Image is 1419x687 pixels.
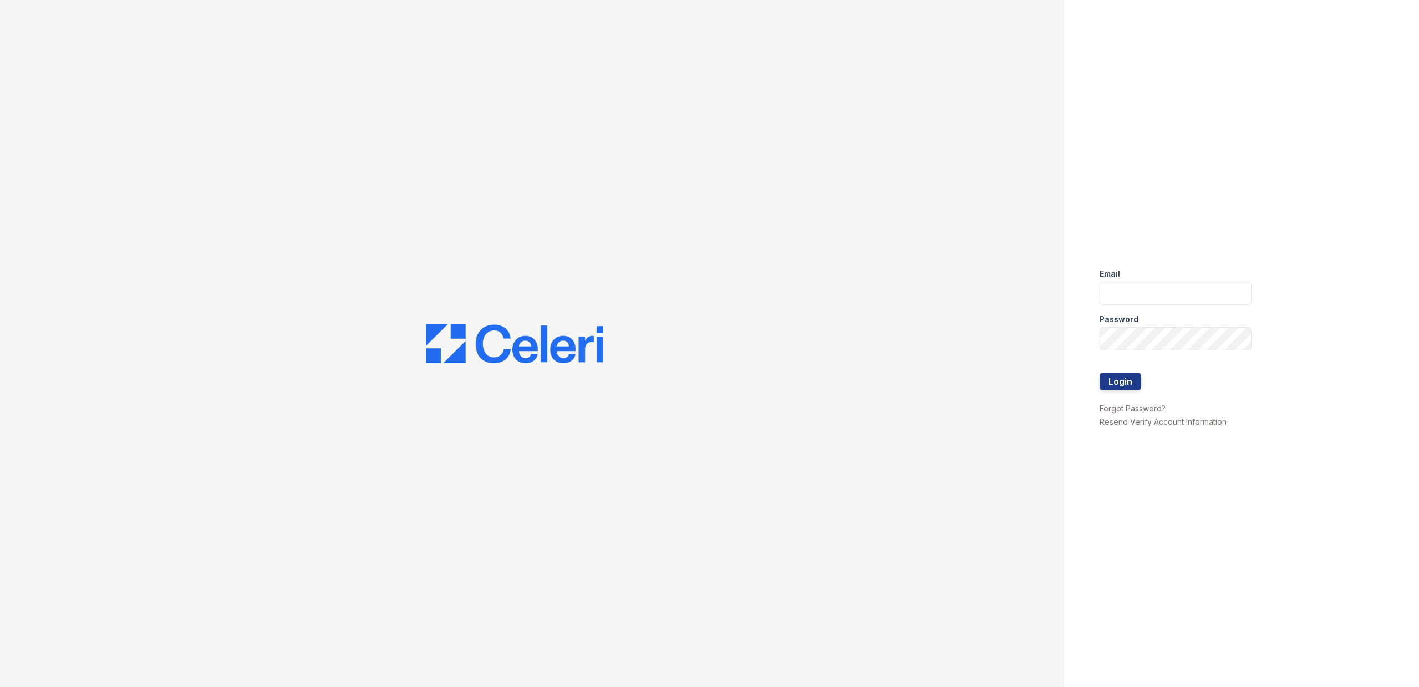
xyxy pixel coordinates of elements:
[1100,417,1227,426] a: Resend Verify Account Information
[426,324,603,364] img: CE_Logo_Blue-a8612792a0a2168367f1c8372b55b34899dd931a85d93a1a3d3e32e68fde9ad4.png
[1100,314,1138,325] label: Password
[1100,373,1141,390] button: Login
[1100,404,1166,413] a: Forgot Password?
[1100,268,1120,279] label: Email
